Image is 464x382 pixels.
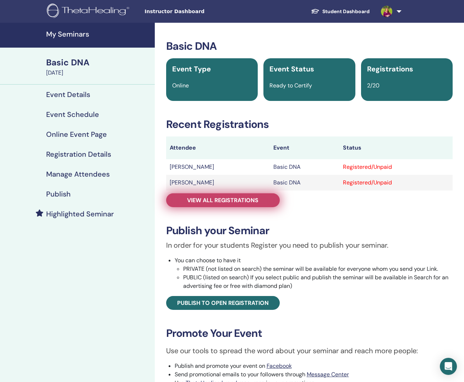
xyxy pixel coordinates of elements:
a: View all registrations [166,193,280,207]
td: [PERSON_NAME] [166,175,270,190]
th: Attendee [166,136,270,159]
a: Facebook [267,362,292,370]
p: Use our tools to spread the word about your seminar and reach more people: [166,345,453,356]
h4: My Seminars [46,30,151,38]
span: Ready to Certify [269,82,312,89]
h4: Highlighted Seminar [46,210,114,218]
h3: Publish your Seminar [166,224,453,237]
span: View all registrations [187,197,258,204]
span: Event Type [172,64,211,74]
img: logo.png [47,4,132,20]
li: You can choose to have it [175,256,453,290]
h4: Manage Attendees [46,170,110,178]
div: Basic DNA [46,57,151,69]
h4: Event Details [46,90,90,99]
img: default.jpg [381,6,392,17]
div: Registered/Unpaid [343,178,449,187]
li: PUBLIC (listed on search) If you select public and publish the seminar will be available in Searc... [183,273,453,290]
div: Open Intercom Messenger [440,358,457,375]
p: In order for your students Register you need to publish your seminar. [166,240,453,251]
span: Publish to open registration [177,299,269,307]
img: graduation-cap-white.svg [311,8,320,14]
h4: Publish [46,190,71,198]
span: Online [172,82,189,89]
h4: Online Event Page [46,130,107,139]
div: Registered/Unpaid [343,163,449,171]
td: [PERSON_NAME] [166,159,270,175]
a: Publish to open registration [166,296,280,310]
th: Status [339,136,453,159]
td: Basic DNA [270,175,339,190]
h4: Registration Details [46,150,111,158]
div: [DATE] [46,69,151,77]
span: Instructor Dashboard [144,8,251,15]
li: Send promotional emails to your followers through [175,370,453,379]
a: Basic DNA[DATE] [42,57,155,77]
a: Student Dashboard [305,5,375,18]
th: Event [270,136,339,159]
span: 2/20 [367,82,380,89]
li: PRIVATE (not listed on search) the seminar will be available for everyone whom you send your Link. [183,265,453,273]
span: Event Status [269,64,314,74]
td: Basic DNA [270,159,339,175]
h3: Basic DNA [166,40,453,53]
h3: Promote Your Event [166,327,453,340]
h4: Event Schedule [46,110,99,119]
span: Registrations [367,64,413,74]
h3: Recent Registrations [166,118,453,131]
li: Publish and promote your event on [175,362,453,370]
a: Message Center [307,371,349,378]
